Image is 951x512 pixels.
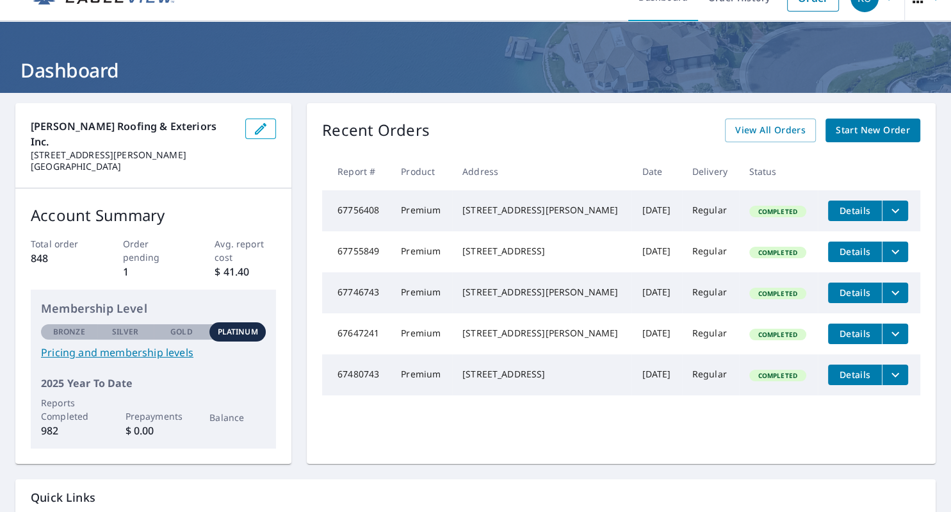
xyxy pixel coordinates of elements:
[452,153,631,190] th: Address
[462,327,621,340] div: [STREET_ADDRESS][PERSON_NAME]
[391,272,452,313] td: Premium
[209,411,266,424] p: Balance
[322,231,391,272] td: 67755849
[123,264,184,279] p: 1
[462,204,621,217] div: [STREET_ADDRESS][PERSON_NAME]
[391,313,452,354] td: Premium
[218,326,258,338] p: Platinum
[41,396,97,423] p: Reports Completed
[31,161,235,172] p: [GEOGRAPHIC_DATA]
[123,237,184,264] p: Order pending
[836,368,874,381] span: Details
[631,231,681,272] td: [DATE]
[31,149,235,161] p: [STREET_ADDRESS][PERSON_NAME]
[682,354,739,395] td: Regular
[751,289,805,298] span: Completed
[631,313,681,354] td: [DATE]
[391,153,452,190] th: Product
[462,368,621,381] div: [STREET_ADDRESS]
[735,122,806,138] span: View All Orders
[391,354,452,395] td: Premium
[391,190,452,231] td: Premium
[828,324,882,344] button: detailsBtn-67647241
[631,354,681,395] td: [DATE]
[882,324,908,344] button: filesDropdownBtn-67647241
[112,326,139,338] p: Silver
[682,272,739,313] td: Regular
[41,423,97,438] p: 982
[882,242,908,262] button: filesDropdownBtn-67755849
[828,365,882,385] button: detailsBtn-67480743
[170,326,192,338] p: Gold
[828,283,882,303] button: detailsBtn-67746743
[15,57,936,83] h1: Dashboard
[31,237,92,251] p: Total order
[631,190,681,231] td: [DATE]
[631,153,681,190] th: Date
[836,204,874,217] span: Details
[126,423,182,438] p: $ 0.00
[31,251,92,266] p: 848
[882,283,908,303] button: filesDropdownBtn-67746743
[682,313,739,354] td: Regular
[322,354,391,395] td: 67480743
[391,231,452,272] td: Premium
[682,190,739,231] td: Regular
[682,231,739,272] td: Regular
[828,242,882,262] button: detailsBtn-67755849
[836,245,874,258] span: Details
[215,237,276,264] p: Avg. report cost
[322,153,391,190] th: Report #
[828,201,882,221] button: detailsBtn-67756408
[882,201,908,221] button: filesDropdownBtn-67756408
[41,345,266,360] a: Pricing and membership levels
[215,264,276,279] p: $ 41.40
[31,490,920,506] p: Quick Links
[751,371,805,380] span: Completed
[751,248,805,257] span: Completed
[53,326,85,338] p: Bronze
[41,300,266,317] p: Membership Level
[836,122,910,138] span: Start New Order
[41,376,266,391] p: 2025 Year To Date
[836,327,874,340] span: Details
[751,207,805,216] span: Completed
[322,313,391,354] td: 67647241
[825,119,920,142] a: Start New Order
[631,272,681,313] td: [DATE]
[882,365,908,385] button: filesDropdownBtn-67480743
[751,330,805,339] span: Completed
[322,272,391,313] td: 67746743
[322,119,430,142] p: Recent Orders
[126,409,182,423] p: Prepayments
[31,204,276,227] p: Account Summary
[836,286,874,299] span: Details
[322,190,391,231] td: 67756408
[725,119,816,142] a: View All Orders
[739,153,818,190] th: Status
[462,286,621,299] div: [STREET_ADDRESS][PERSON_NAME]
[682,153,739,190] th: Delivery
[462,245,621,258] div: [STREET_ADDRESS]
[31,119,235,149] p: [PERSON_NAME] Roofing & Exteriors Inc.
